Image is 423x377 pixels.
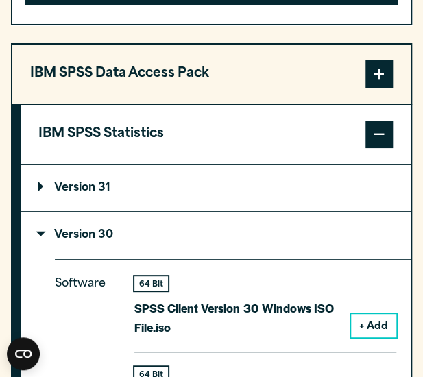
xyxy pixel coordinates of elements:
[21,212,411,258] summary: Version 30
[351,314,396,337] button: + Add
[134,298,340,338] p: SPSS Client Version 30 Windows ISO File.iso
[21,165,411,211] summary: Version 31
[12,45,411,104] button: IBM SPSS Data Access Pack
[21,105,411,164] button: IBM SPSS Statistics
[134,276,168,291] div: 64 Bit
[38,182,110,193] p: Version 31
[7,337,40,370] button: Open CMP widget
[38,230,113,241] p: Version 30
